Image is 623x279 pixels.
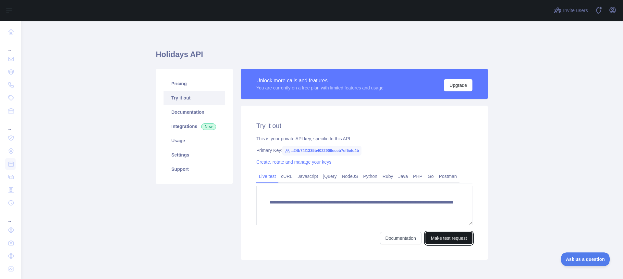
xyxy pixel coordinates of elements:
a: Integrations New [164,119,225,134]
a: Usage [164,134,225,148]
a: Ruby [380,171,396,181]
a: cURL [278,171,295,181]
h1: Holidays API [156,49,488,65]
span: a24b74f1335b4022909eceb7ef5efc4b [282,146,361,156]
div: Primary Key: [256,147,472,154]
a: Pricing [164,76,225,91]
a: Settings [164,148,225,162]
div: Unlock more calls and features [256,77,384,85]
button: Upgrade [444,79,472,91]
a: Live test [256,171,278,181]
a: PHP [410,171,425,181]
span: Invite users [563,7,588,14]
a: Support [164,162,225,176]
button: Make test request [425,232,472,244]
a: Documentation [380,232,421,244]
div: ... [5,39,16,52]
a: NodeJS [339,171,360,181]
div: ... [5,210,16,223]
a: Python [360,171,380,181]
div: This is your private API key, specific to this API. [256,135,472,142]
button: Invite users [553,5,589,16]
div: You are currently on a free plan with limited features and usage [256,85,384,91]
a: Go [425,171,436,181]
a: Try it out [164,91,225,105]
a: Documentation [164,105,225,119]
a: Postman [436,171,459,181]
span: New [201,123,216,130]
iframe: Toggle Customer Support [561,252,610,266]
h2: Try it out [256,121,472,130]
a: jQuery [321,171,339,181]
a: Create, rotate and manage your keys [256,159,331,165]
a: Javascript [295,171,321,181]
a: Java [396,171,411,181]
div: ... [5,118,16,131]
